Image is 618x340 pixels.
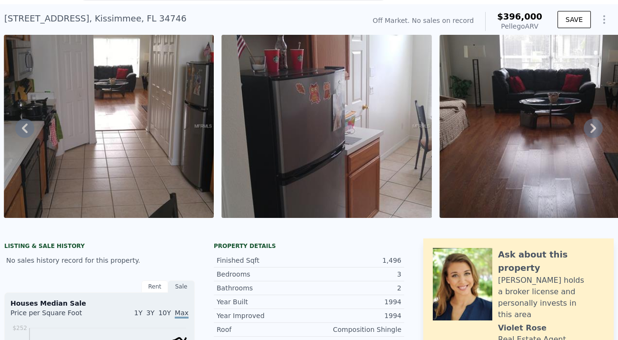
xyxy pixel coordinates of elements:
[217,269,309,279] div: Bedrooms
[309,325,401,334] div: Composition Shingle
[214,242,404,250] div: Property details
[373,16,474,25] div: Off Market. No sales on record
[168,280,195,293] div: Sale
[146,309,154,317] span: 3Y
[217,325,309,334] div: Roof
[10,299,189,308] div: Houses Median Sale
[221,35,432,218] img: Sale: null Parcel: 46246599
[217,311,309,320] div: Year Improved
[217,283,309,293] div: Bathrooms
[10,308,100,323] div: Price per Square Foot
[217,297,309,307] div: Year Built
[309,297,401,307] div: 1994
[159,309,171,317] span: 10Y
[309,311,401,320] div: 1994
[141,280,168,293] div: Rent
[558,11,591,28] button: SAVE
[217,256,309,265] div: Finished Sqft
[4,12,187,25] div: [STREET_ADDRESS] , Kissimmee , FL 34746
[4,242,195,252] div: LISTING & SALE HISTORY
[498,322,547,334] div: Violet Rose
[497,11,542,21] span: $396,000
[498,275,604,320] div: [PERSON_NAME] holds a broker license and personally invests in this area
[309,256,401,265] div: 1,496
[498,248,604,275] div: Ask about this property
[4,252,195,269] div: No sales history record for this property.
[12,325,27,331] tspan: $252
[175,309,189,319] span: Max
[309,269,401,279] div: 3
[134,309,142,317] span: 1Y
[309,283,401,293] div: 2
[497,21,542,31] div: Pellego ARV
[4,35,214,218] img: Sale: null Parcel: 46246599
[595,10,614,29] button: Show Options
